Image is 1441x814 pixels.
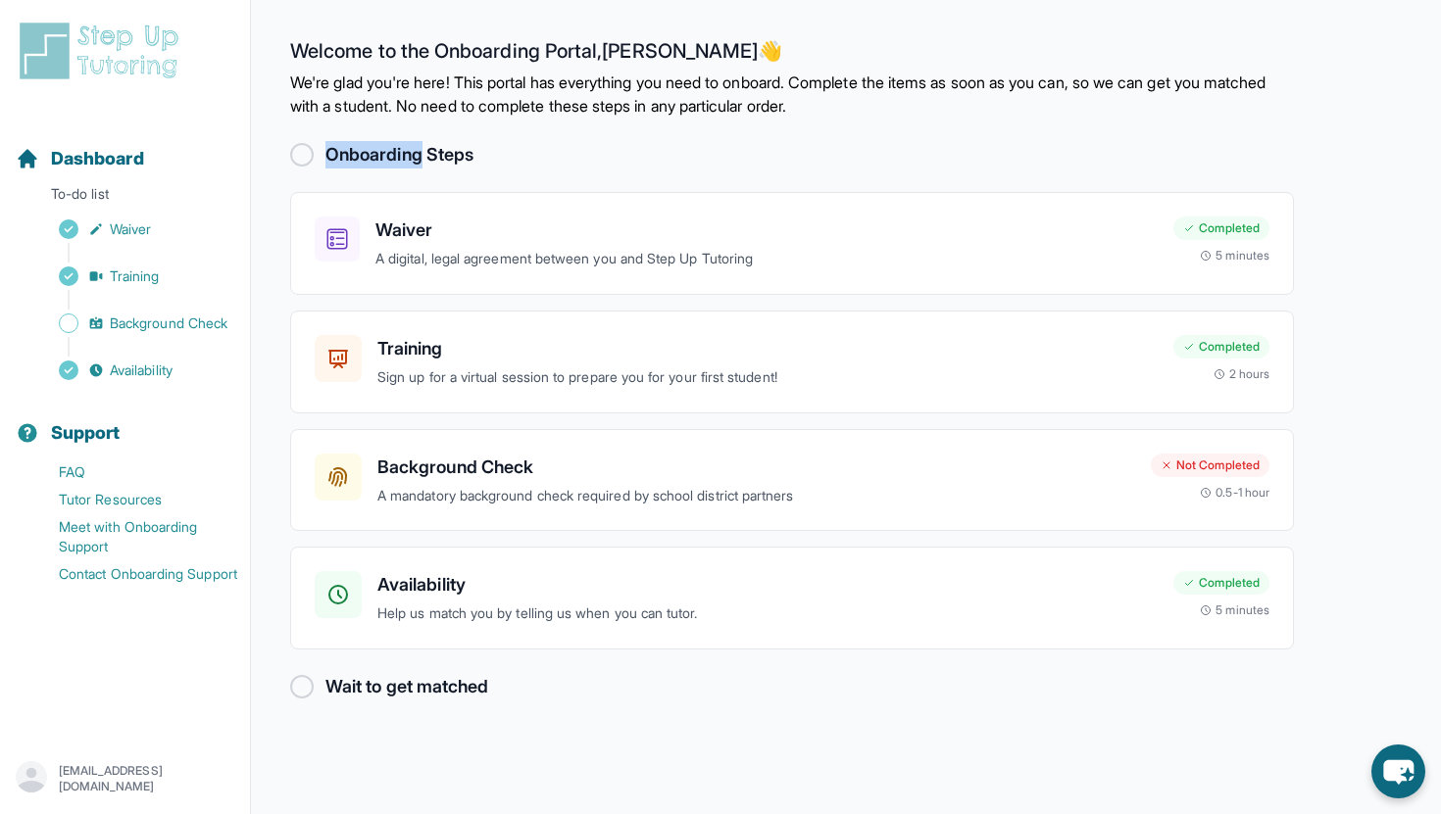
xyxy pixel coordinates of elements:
p: Help us match you by telling us when you can tutor. [377,602,1158,625]
span: Background Check [110,313,227,333]
div: Completed [1173,335,1269,359]
span: Dashboard [51,145,144,172]
a: FAQ [16,458,250,486]
span: Waiver [110,219,151,239]
h3: Waiver [375,216,1158,244]
img: logo [16,20,190,82]
a: Tutor Resources [16,486,250,513]
a: Contact Onboarding Support [16,560,250,588]
button: Dashboard [8,114,242,180]
a: Waiver [16,215,250,243]
h2: Onboarding Steps [325,141,473,168]
h2: Wait to get matched [325,673,488,700]
div: Completed [1173,216,1269,240]
span: Training [110,266,160,286]
div: 5 minutes [1200,602,1269,618]
p: We're glad you're here! This portal has everything you need to onboard. Complete the items as soo... [290,71,1294,118]
p: To-do list [8,184,242,212]
p: Sign up for a virtual session to prepare you for your first student! [377,366,1158,389]
a: Background CheckA mandatory background check required by school district partnersNot Completed0.5... [290,429,1294,532]
div: Completed [1173,571,1269,595]
a: AvailabilityHelp us match you by telling us when you can tutor.Completed5 minutes [290,547,1294,649]
a: Training [16,263,250,290]
button: [EMAIL_ADDRESS][DOMAIN_NAME] [16,761,234,796]
p: A mandatory background check required by school district partners [377,485,1135,507]
a: Meet with Onboarding Support [16,513,250,560]
p: [EMAIL_ADDRESS][DOMAIN_NAME] [59,763,234,794]
div: 2 hours [1214,366,1270,382]
a: WaiverA digital, legal agreement between you and Step Up TutoringCompleted5 minutes [290,192,1294,295]
h2: Welcome to the Onboarding Portal, [PERSON_NAME] 👋 [290,39,1294,71]
h3: Availability [377,571,1158,599]
h3: Background Check [377,454,1135,481]
span: Support [51,419,121,447]
a: Background Check [16,310,250,337]
p: A digital, legal agreement between you and Step Up Tutoring [375,248,1158,270]
button: chat-button [1371,744,1425,798]
div: 5 minutes [1200,248,1269,263]
h3: Training [377,335,1158,362]
span: Availability [110,360,173,380]
div: Not Completed [1151,454,1269,477]
div: 0.5-1 hour [1200,485,1269,501]
a: Availability [16,357,250,384]
a: Dashboard [16,145,144,172]
a: TrainingSign up for a virtual session to prepare you for your first student!Completed2 hours [290,311,1294,413]
button: Support [8,388,242,455]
